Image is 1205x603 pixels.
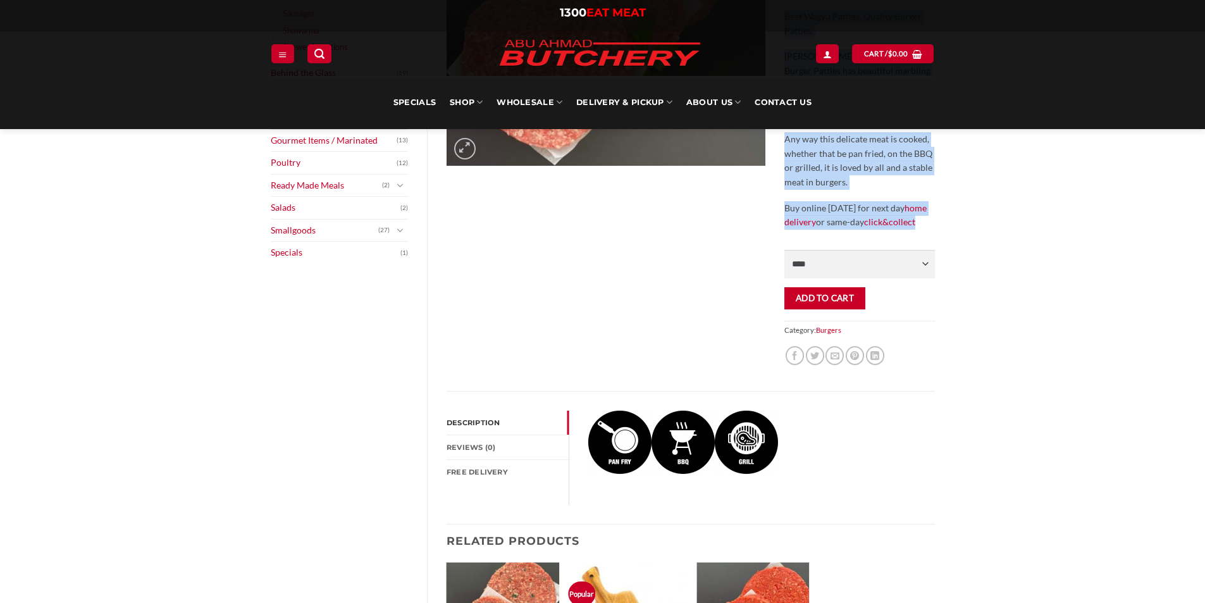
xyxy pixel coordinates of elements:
span: (2) [400,199,408,218]
a: Menu [271,44,294,63]
a: Gourmet Items / Marinated [271,130,397,152]
a: Delivery & Pickup [576,76,672,129]
a: Pin on Pinterest [846,346,864,364]
a: Share on Facebook [786,346,804,364]
a: Email to a Friend [825,346,844,364]
img: Beef Wagyu Patties [588,411,652,474]
button: Toggle [393,178,408,192]
img: Beef Wagyu Patties [652,411,715,474]
a: About Us [686,76,741,129]
img: Abu Ahmad Butchery [489,32,710,76]
a: Description [447,411,569,435]
a: SHOP [450,76,483,129]
a: Poultry [271,152,397,174]
span: (12) [397,154,408,173]
button: Add to cart [784,287,865,309]
span: EAT MEAT [586,6,646,20]
span: (1) [400,244,408,263]
h3: Related products [447,525,935,557]
span: 1300 [560,6,586,20]
a: View cart [852,44,934,63]
a: Wholesale [497,76,562,129]
a: Search [307,44,331,63]
button: Toggle [393,223,408,237]
a: FREE Delivery [447,460,569,484]
span: Cart / [864,48,908,59]
a: Specials [393,76,436,129]
img: Beef Wagyu Patties [715,411,778,474]
span: Category: [784,321,934,339]
a: Specials [271,242,401,264]
a: click&collect [864,216,915,227]
p: Any way this delicate meat is cooked, whether that be pan fried, on the BBQ or grilled, it is lov... [784,132,934,189]
span: (27) [378,221,390,240]
a: Login [816,44,839,63]
a: Smallgoods [271,220,379,242]
a: Share on Twitter [806,346,824,364]
bdi: 0.00 [888,49,908,58]
a: Share on LinkedIn [866,346,884,364]
a: Salads [271,197,401,219]
span: (13) [397,131,408,150]
a: Contact Us [755,76,812,129]
a: Reviews (0) [447,435,569,459]
a: Zoom [454,138,476,159]
a: Burgers [816,326,841,334]
span: (2) [382,176,390,195]
a: 1300EAT MEAT [560,6,646,20]
a: Ready Made Meals [271,175,383,197]
p: Buy online [DATE] for next day or same-day [784,201,934,230]
span: $ [888,48,893,59]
